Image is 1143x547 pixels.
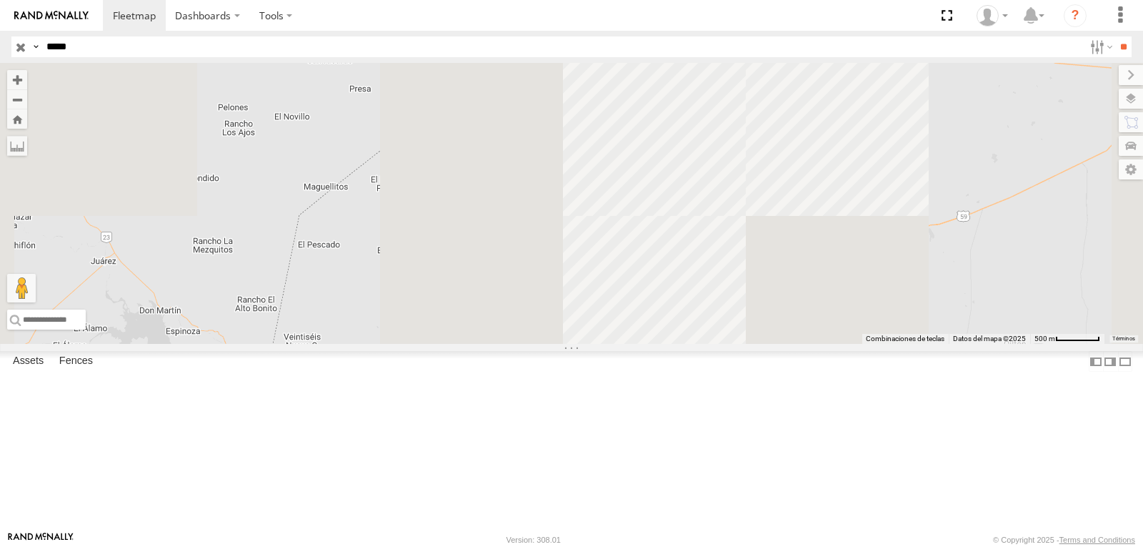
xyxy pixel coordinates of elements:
label: Fences [52,352,100,372]
img: rand-logo.svg [14,11,89,21]
label: Map Settings [1119,159,1143,179]
button: Zoom out [7,89,27,109]
label: Hide Summary Table [1118,351,1132,372]
button: Escala del mapa: 500 m por 59 píxeles [1030,334,1104,344]
button: Zoom in [7,70,27,89]
span: Datos del mapa ©2025 [953,335,1026,343]
div: © Copyright 2025 - [993,536,1135,544]
a: Términos (se abre en una nueva pestaña) [1112,336,1135,342]
label: Search Filter Options [1084,36,1115,57]
a: Visit our Website [8,533,74,547]
label: Dock Summary Table to the Right [1103,351,1117,372]
i: ? [1064,4,1087,27]
div: Miguel Cantu [972,5,1013,26]
button: Combinaciones de teclas [866,334,944,344]
label: Search Query [30,36,41,57]
label: Measure [7,136,27,156]
div: Version: 308.01 [506,536,561,544]
button: Arrastra al hombrecito al mapa para abrir Street View [7,274,36,302]
button: Zoom Home [7,109,27,129]
label: Assets [6,352,51,372]
a: Terms and Conditions [1059,536,1135,544]
span: 500 m [1034,335,1055,343]
label: Dock Summary Table to the Left [1089,351,1103,372]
